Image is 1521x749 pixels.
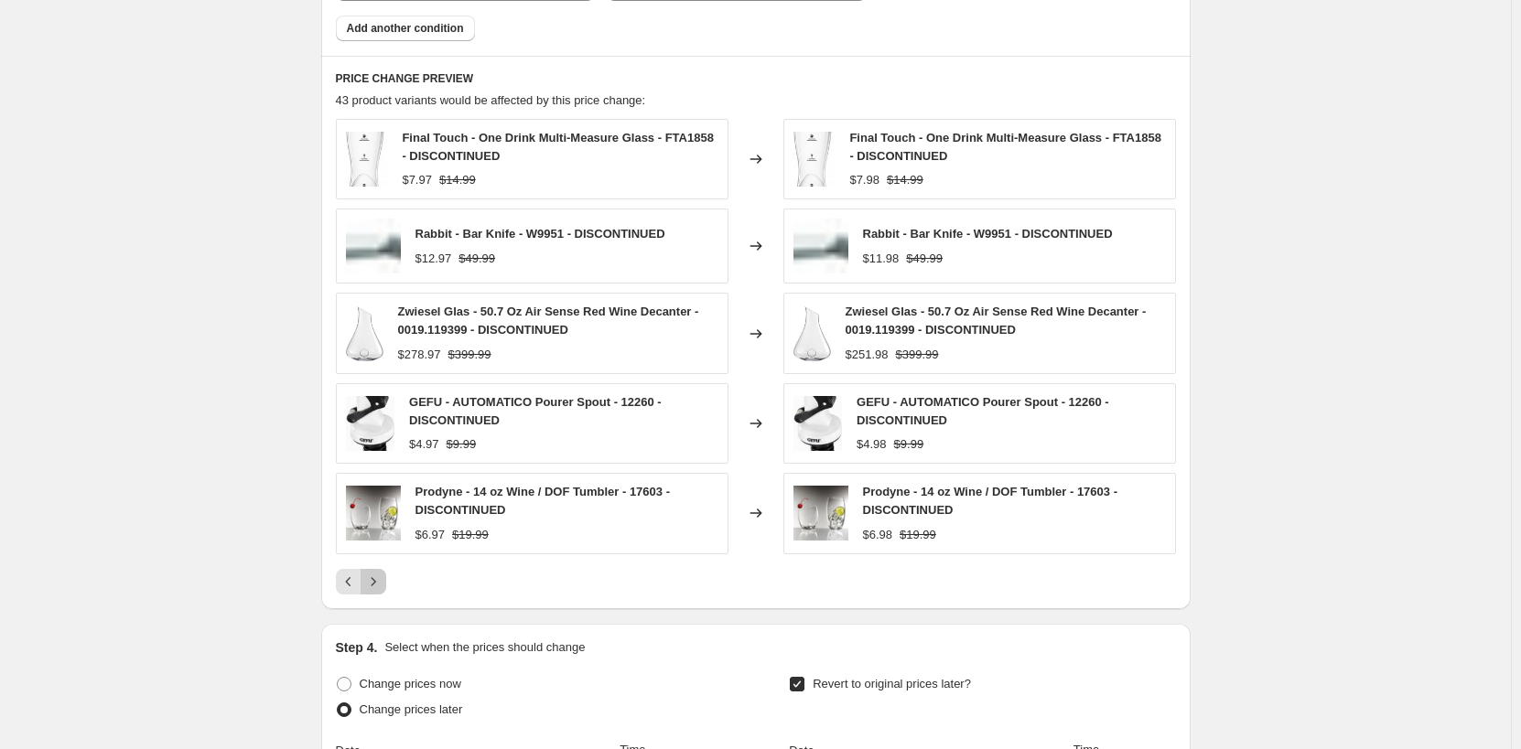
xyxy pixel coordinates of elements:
div: $4.97 [409,435,439,454]
img: Zwiesel-Glas-50_7-Oz-Air-Sense-Red-Wine-Decanter-0019_119399-DISCONTINUED_80x.jpg [346,306,383,361]
span: Final Touch - One Drink Multi-Measure Glass - FTA1858 - DISCONTINUED [402,131,713,163]
span: Add another condition [347,21,464,36]
div: $7.97 [402,171,432,189]
span: GEFU - AUTOMATICO Pourer Spout - 12260 - DISCONTINUED [857,395,1109,427]
strike: $49.99 [458,250,495,268]
button: Next [361,569,386,594]
strike: $399.99 [448,346,491,364]
div: $251.98 [846,346,889,364]
strike: $14.99 [887,171,923,189]
span: Change prices later [360,702,463,716]
div: $4.98 [857,435,887,454]
span: Zwiesel Glas - 50.7 Oz Air Sense Red Wine Decanter - 0019.119399 - DISCONTINUED [398,305,699,337]
span: Rabbit - Bar Knife - W9951 - DISCONTINUED [863,227,1113,241]
strike: $14.99 [439,171,476,189]
img: Final-Touch-One-Drink-Multi-Measure-Glass-FTA1858-DISCONTINUED_80x.jpg [346,132,388,187]
img: Prodyne-14-oz-Wine-DOF-Tumbler-17603-DISCONTINUED_80x.jpg [793,486,848,540]
button: Add another condition [336,16,475,41]
img: Rabbit-Bar-Knife-W9951-DISCONTINUED_80x.jpg [346,219,401,273]
img: GEFU-AUTOMATICO-Pourer-Spout-12260-DISCONTINUED_80x.jpg [346,396,395,451]
img: Final-Touch-One-Drink-Multi-Measure-Glass-FTA1858-DISCONTINUED_80x.jpg [793,132,836,187]
h6: PRICE CHANGE PREVIEW [336,71,1176,86]
span: GEFU - AUTOMATICO Pourer Spout - 12260 - DISCONTINUED [409,395,662,427]
strike: $9.99 [894,435,924,454]
img: GEFU-AUTOMATICO-Pourer-Spout-12260-DISCONTINUED_80x.jpg [793,396,843,451]
span: Prodyne - 14 oz Wine / DOF Tumbler - 17603 - DISCONTINUED [863,485,1117,517]
img: Rabbit-Bar-Knife-W9951-DISCONTINUED_80x.jpg [793,219,848,273]
strike: $9.99 [447,435,477,454]
strike: $19.99 [452,526,489,544]
strike: $19.99 [900,526,936,544]
div: $7.98 [849,171,879,189]
button: Previous [336,569,361,594]
div: $6.97 [415,526,446,544]
span: Rabbit - Bar Knife - W9951 - DISCONTINUED [415,227,665,241]
span: Zwiesel Glas - 50.7 Oz Air Sense Red Wine Decanter - 0019.119399 - DISCONTINUED [846,305,1147,337]
div: $11.98 [863,250,900,268]
strike: $399.99 [896,346,939,364]
nav: Pagination [336,569,386,594]
img: Zwiesel-Glas-50_7-Oz-Air-Sense-Red-Wine-Decanter-0019_119399-DISCONTINUED_80x.jpg [793,306,831,361]
h2: Step 4. [336,638,378,657]
span: Revert to original prices later? [813,677,971,690]
span: Change prices now [360,677,461,690]
div: $12.97 [415,250,452,268]
div: $278.97 [398,346,441,364]
span: Prodyne - 14 oz Wine / DOF Tumbler - 17603 - DISCONTINUED [415,485,670,517]
span: 43 product variants would be affected by this price change: [336,93,646,107]
strike: $49.99 [906,250,943,268]
span: Final Touch - One Drink Multi-Measure Glass - FTA1858 - DISCONTINUED [849,131,1160,163]
div: $6.98 [863,526,893,544]
p: Select when the prices should change [384,638,585,657]
img: Prodyne-14-oz-Wine-DOF-Tumbler-17603-DISCONTINUED_80x.jpg [346,486,401,540]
